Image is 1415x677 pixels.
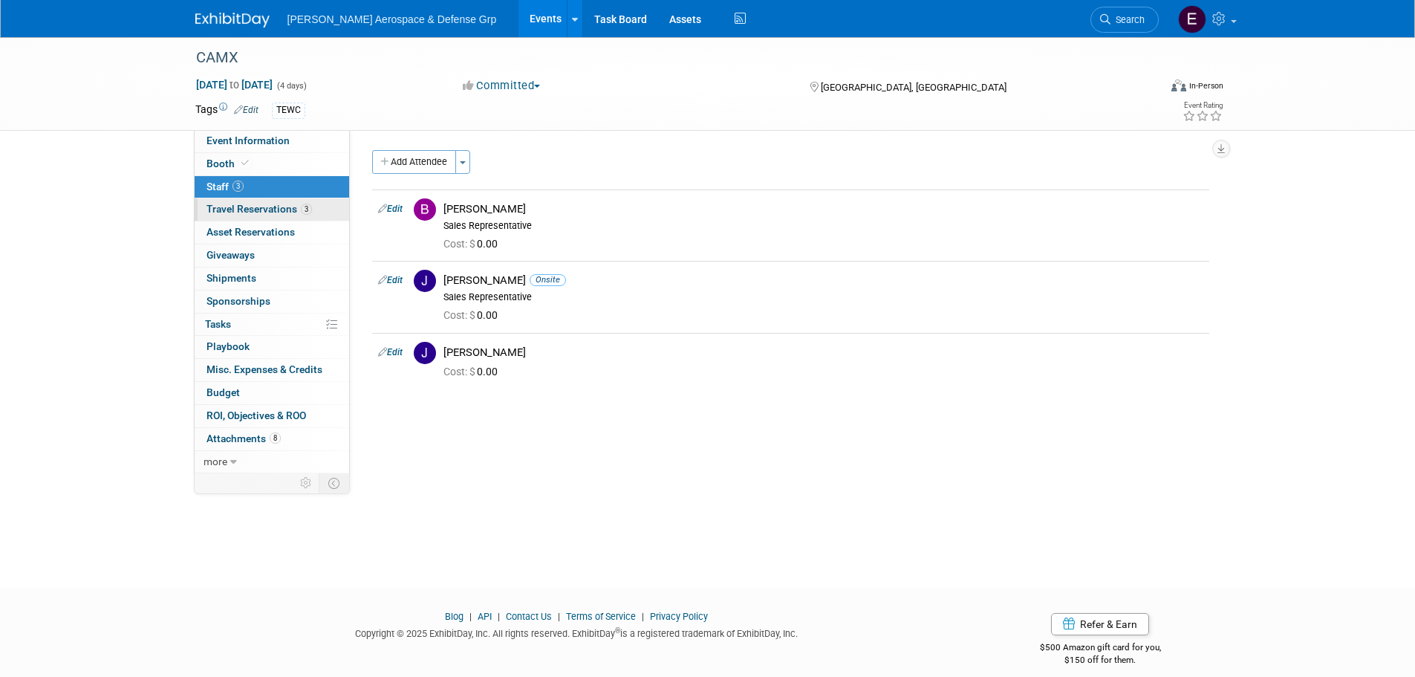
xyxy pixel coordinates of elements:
[980,632,1220,666] div: $500 Amazon gift card for you,
[378,347,403,357] a: Edit
[206,340,250,352] span: Playbook
[206,409,306,421] span: ROI, Objectives & ROO
[1051,613,1149,635] a: Refer & Earn
[195,78,273,91] span: [DATE] [DATE]
[821,82,1006,93] span: [GEOGRAPHIC_DATA], [GEOGRAPHIC_DATA]
[232,181,244,192] span: 3
[287,13,497,25] span: [PERSON_NAME] Aerospace & Defense Grp
[195,291,349,313] a: Sponsorships
[319,473,349,493] td: Toggle Event Tabs
[195,221,349,244] a: Asset Reservations
[206,295,270,307] span: Sponsorships
[443,291,1203,303] div: Sales Representative
[615,626,620,635] sup: ®
[530,274,566,285] span: Onsite
[206,386,240,398] span: Budget
[443,309,477,321] span: Cost: $
[195,623,959,641] div: Copyright © 2025 ExhibitDay, Inc. All rights reserved. ExhibitDay is a registered trademark of Ex...
[206,203,312,215] span: Travel Reservations
[414,270,436,292] img: J.jpg
[195,268,349,290] a: Shipments
[195,428,349,450] a: Attachments8
[195,176,349,198] a: Staff3
[195,314,349,336] a: Tasks
[372,150,456,174] button: Add Attendee
[293,473,319,493] td: Personalize Event Tab Strip
[206,226,295,238] span: Asset Reservations
[443,220,1203,232] div: Sales Representative
[443,273,1203,288] div: [PERSON_NAME]
[1090,7,1159,33] a: Search
[443,238,477,250] span: Cost: $
[205,318,231,330] span: Tasks
[204,456,227,467] span: more
[638,611,648,622] span: |
[466,611,475,622] span: |
[272,103,305,118] div: TEWC
[301,204,312,215] span: 3
[378,275,403,285] a: Edit
[195,102,258,119] td: Tags
[195,336,349,358] a: Playbook
[443,366,504,378] span: 0.00
[195,382,349,404] a: Budget
[206,272,256,284] span: Shipments
[195,244,349,267] a: Giveaways
[206,135,290,146] span: Event Information
[234,105,258,115] a: Edit
[206,433,281,444] span: Attachments
[191,45,1136,71] div: CAMX
[443,366,477,378] span: Cost: $
[554,611,564,622] span: |
[195,451,349,473] a: more
[1188,80,1223,91] div: In-Person
[195,359,349,381] a: Misc. Expenses & Credits
[378,204,403,214] a: Edit
[195,13,270,27] img: ExhibitDay
[506,611,552,622] a: Contact Us
[478,611,492,622] a: API
[206,363,322,375] span: Misc. Expenses & Credits
[1171,80,1186,91] img: Format-Inperson.png
[270,433,281,444] span: 8
[980,654,1220,667] div: $150 off for them.
[443,202,1203,216] div: [PERSON_NAME]
[195,153,349,175] a: Booth
[443,346,1203,360] div: [PERSON_NAME]
[241,159,249,167] i: Booth reservation complete
[650,611,708,622] a: Privacy Policy
[443,309,504,321] span: 0.00
[195,405,349,427] a: ROI, Objectives & ROO
[276,81,307,91] span: (4 days)
[458,78,546,94] button: Committed
[1178,5,1206,33] img: Eva Weber
[494,611,504,622] span: |
[195,130,349,152] a: Event Information
[445,611,463,622] a: Blog
[227,79,241,91] span: to
[1071,77,1224,100] div: Event Format
[206,181,244,192] span: Staff
[414,198,436,221] img: B.jpg
[1110,14,1145,25] span: Search
[443,238,504,250] span: 0.00
[206,249,255,261] span: Giveaways
[566,611,636,622] a: Terms of Service
[195,198,349,221] a: Travel Reservations3
[414,342,436,364] img: J.jpg
[1183,102,1223,109] div: Event Rating
[206,158,252,169] span: Booth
